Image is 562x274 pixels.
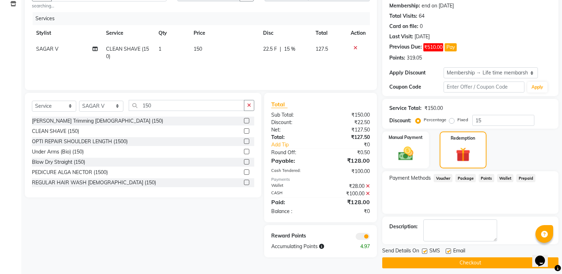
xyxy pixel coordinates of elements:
[32,138,128,145] div: OPTI REPAIR SHOULDER LENGTH (1500)
[32,148,84,156] div: Under Arms (Bio) (150)
[429,247,440,256] span: SMS
[445,43,457,51] button: Pay
[389,23,418,30] div: Card on file:
[266,243,348,250] div: Accumulating Points
[271,101,288,108] span: Total
[321,168,375,175] div: ₹100.00
[32,25,102,41] th: Stylist
[129,100,244,111] input: Search or Scan
[259,25,311,41] th: Disc
[32,169,108,176] div: PEDICURE ALGA NECTOR (1500)
[266,208,321,215] div: Balance :
[321,208,375,215] div: ₹0
[479,174,494,182] span: Points
[382,257,558,268] button: Checkout
[419,12,424,20] div: 64
[423,43,443,51] span: ₹510.00
[389,174,431,182] span: Payment Methods
[389,69,443,77] div: Apply Discount
[532,246,555,267] iframe: chat widget
[32,128,79,135] div: CLEAN SHAVE (150)
[389,105,422,112] div: Service Total:
[271,177,370,183] div: Payments
[266,111,321,119] div: Sub Total:
[311,25,346,41] th: Total
[451,135,475,141] label: Redemption
[420,23,423,30] div: 0
[321,111,375,119] div: ₹150.00
[424,117,446,123] label: Percentage
[321,119,375,126] div: ₹22.50
[382,247,419,256] span: Send Details On
[32,158,85,166] div: Blow Dry Straight (150)
[32,179,156,186] div: REGULAR HAIR WASH [DEMOGRAPHIC_DATA] (150)
[102,25,154,41] th: Service
[407,54,422,62] div: 319.05
[36,46,59,52] span: SAGAR V
[32,3,167,9] small: searching...
[266,126,321,134] div: Net:
[266,232,321,240] div: Reward Points
[346,25,370,41] th: Action
[266,198,321,206] div: Paid:
[321,183,375,190] div: ₹28.00
[316,46,328,52] span: 127.5
[321,190,375,197] div: ₹100.00
[389,2,420,10] div: Membership:
[266,119,321,126] div: Discount:
[32,117,163,125] div: [PERSON_NAME] Trimming [DEMOGRAPHIC_DATA] (150)
[321,134,375,141] div: ₹127.50
[497,174,514,182] span: Wallet
[321,126,375,134] div: ₹127.50
[321,198,375,206] div: ₹128.00
[457,117,468,123] label: Fixed
[266,156,321,165] div: Payable:
[434,174,452,182] span: Voucher
[422,2,454,10] div: end on [DATE]
[266,134,321,141] div: Total:
[389,43,422,51] div: Previous Due:
[414,33,430,40] div: [DATE]
[389,117,411,124] div: Discount:
[284,45,295,53] span: 15 %
[321,149,375,156] div: ₹0.50
[263,45,277,53] span: 22.5 F
[455,174,476,182] span: Package
[389,134,423,141] label: Manual Payment
[389,54,405,62] div: Points:
[389,83,443,91] div: Coupon Code
[280,45,281,53] span: |
[154,25,189,41] th: Qty
[266,183,321,190] div: Wallet
[453,247,465,256] span: Email
[451,146,475,163] img: _gift.svg
[389,223,418,230] div: Description:
[527,82,547,93] button: Apply
[106,46,149,60] span: CLEAN SHAVE (150)
[389,33,413,40] div: Last Visit:
[33,12,375,25] div: Services
[394,145,418,162] img: _cash.svg
[330,141,375,149] div: ₹0
[266,190,321,197] div: CASH
[516,174,535,182] span: Prepaid
[266,149,321,156] div: Round Off:
[424,105,443,112] div: ₹150.00
[189,25,259,41] th: Price
[266,141,330,149] a: Add Tip
[348,243,375,250] div: 4.97
[321,156,375,165] div: ₹128.00
[194,46,202,52] span: 150
[266,168,321,175] div: Cash Tendered:
[158,46,161,52] span: 1
[444,82,524,93] input: Enter Offer / Coupon Code
[389,12,417,20] div: Total Visits:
